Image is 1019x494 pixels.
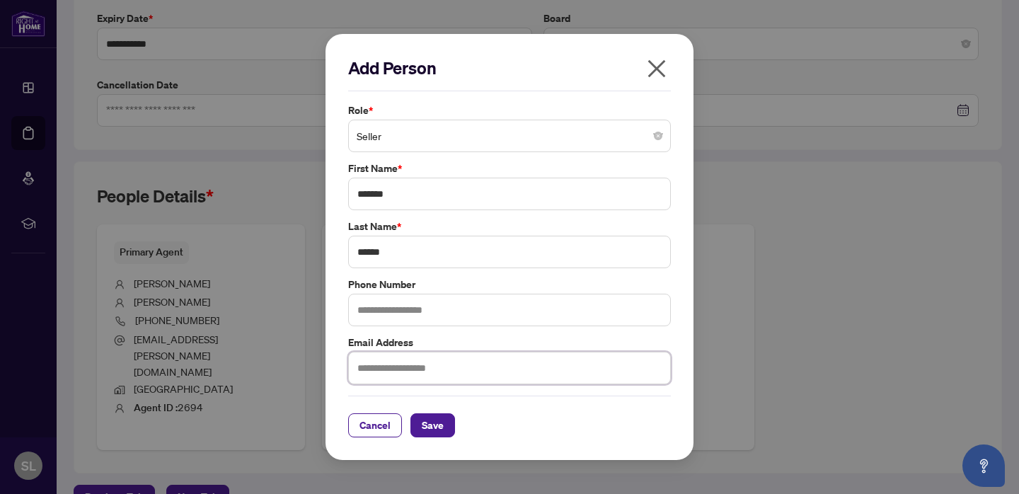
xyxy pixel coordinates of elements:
button: Open asap [962,444,1005,487]
span: close [645,57,668,80]
span: Save [422,414,444,437]
label: First Name [348,161,671,176]
label: Phone Number [348,277,671,292]
span: Cancel [359,414,391,437]
button: Cancel [348,413,402,437]
label: Last Name [348,219,671,234]
h2: Add Person [348,57,671,79]
button: Save [410,413,455,437]
span: Seller [357,122,662,149]
label: Email Address [348,335,671,350]
label: Role [348,103,671,118]
span: close-circle [654,132,662,140]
